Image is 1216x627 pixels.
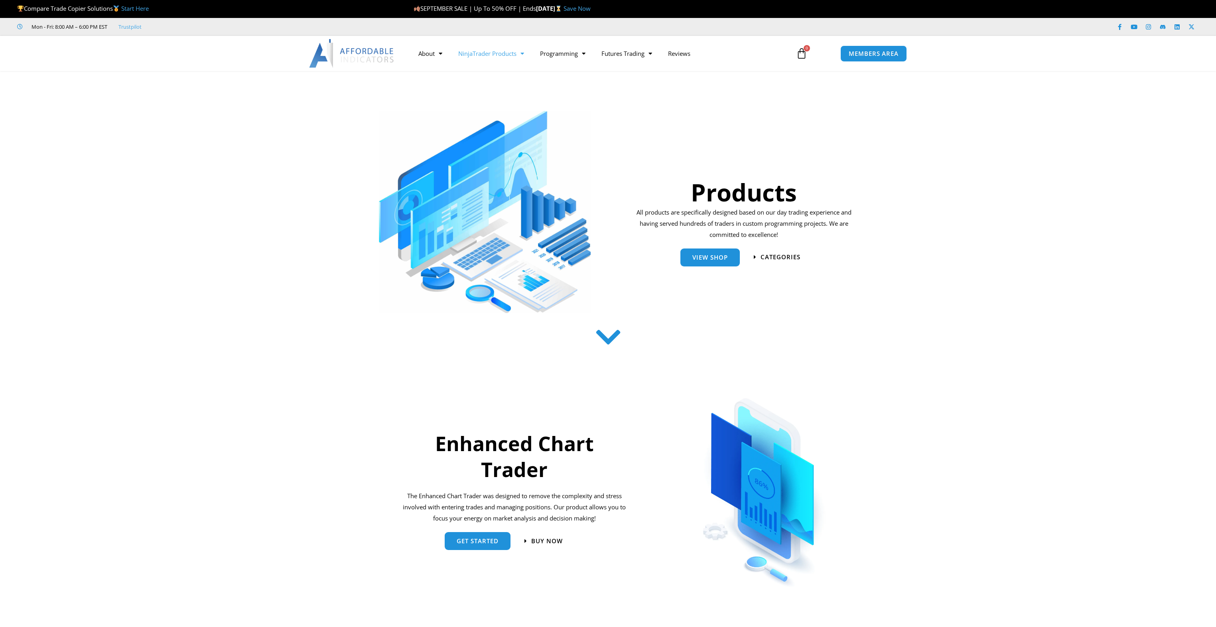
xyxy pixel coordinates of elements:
[402,431,627,483] h2: Enhanced Chart Trader
[18,6,24,12] img: 🏆
[680,248,740,266] a: View Shop
[761,254,800,260] span: categories
[840,45,907,62] a: MEMBERS AREA
[531,538,563,544] span: Buy now
[414,4,536,12] span: SEPTEMBER SALE | Up To 50% OFF | Ends
[564,4,591,12] a: Save Now
[556,6,562,12] img: ⌛
[754,254,800,260] a: categories
[536,4,564,12] strong: [DATE]
[692,254,728,260] span: View Shop
[17,4,149,12] span: Compare Trade Copier Solutions
[410,44,787,63] nav: Menu
[784,42,819,65] a: 0
[674,377,853,591] img: ChartTrader | Affordable Indicators – NinjaTrader
[849,51,899,57] span: MEMBERS AREA
[445,532,510,550] a: get started
[450,44,532,63] a: NinjaTrader Products
[410,44,450,63] a: About
[30,22,107,32] span: Mon - Fri: 8:00 AM – 6:00 PM EST
[634,207,854,241] p: All products are specifically designed based on our day trading experience and having served hund...
[593,44,660,63] a: Futures Trading
[309,39,395,68] img: LogoAI | Affordable Indicators – NinjaTrader
[118,22,142,32] a: Trustpilot
[402,491,627,524] p: The Enhanced Chart Trader was designed to remove the complexity and stress involved with entering...
[121,4,149,12] a: Start Here
[524,538,563,544] a: Buy now
[804,45,810,51] span: 0
[457,538,499,544] span: get started
[660,44,698,63] a: Reviews
[414,6,420,12] img: 🍂
[532,44,593,63] a: Programming
[379,111,591,313] img: ProductsSection scaled | Affordable Indicators – NinjaTrader
[113,6,119,12] img: 🥇
[634,175,854,209] h1: Products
